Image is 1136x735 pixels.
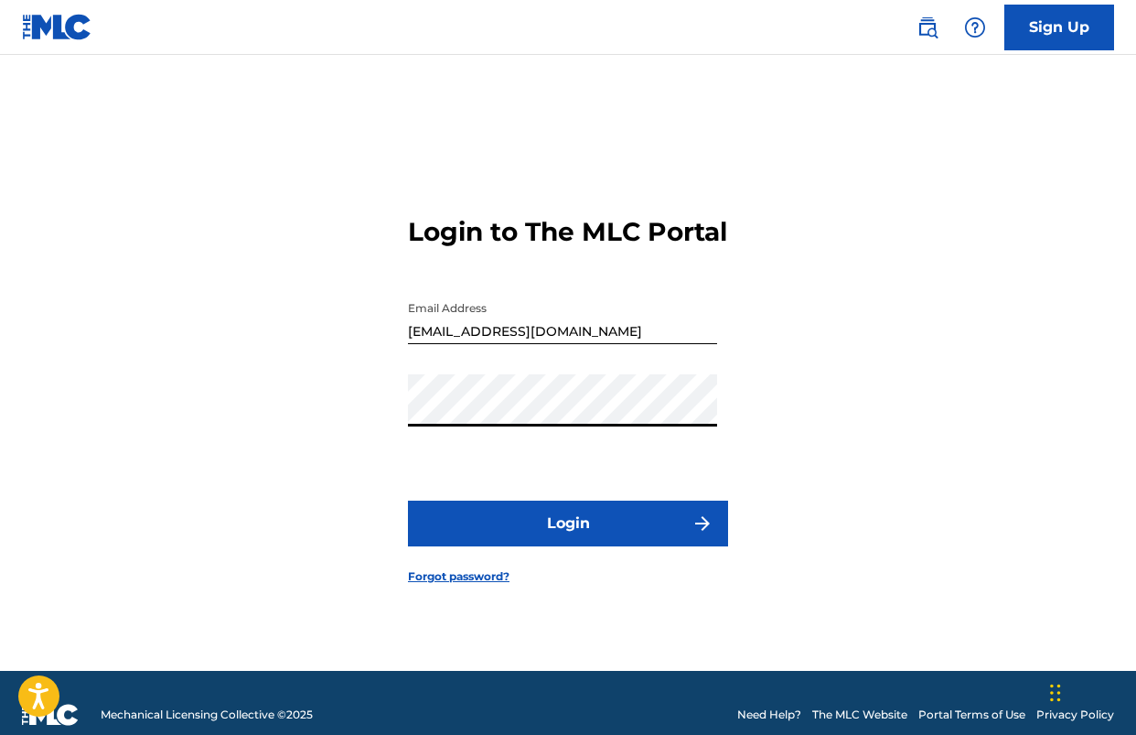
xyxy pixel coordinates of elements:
[691,513,713,535] img: f7272a7cc735f4ea7f67.svg
[812,707,907,723] a: The MLC Website
[101,707,313,723] span: Mechanical Licensing Collective © 2025
[1004,5,1114,50] a: Sign Up
[1036,707,1114,723] a: Privacy Policy
[408,501,728,546] button: Login
[737,707,801,723] a: Need Help?
[22,14,92,40] img: MLC Logo
[918,707,1025,723] a: Portal Terms of Use
[1050,665,1061,720] div: Drag
[964,16,986,38] img: help
[916,16,938,38] img: search
[408,216,727,248] h3: Login to The MLC Portal
[22,704,79,726] img: logo
[408,568,509,585] a: Forgot password?
[909,9,946,46] a: Public Search
[957,9,993,46] div: Help
[1045,647,1136,735] iframe: Chat Widget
